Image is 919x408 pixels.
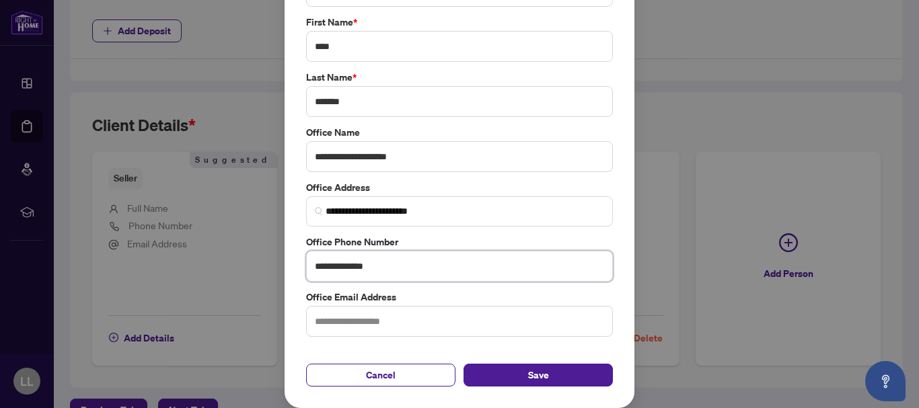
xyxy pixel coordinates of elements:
label: First Name [306,15,613,30]
label: Last Name [306,70,613,85]
label: Office Address [306,180,613,195]
label: Office Email Address [306,290,613,304]
span: Cancel [366,364,396,386]
button: Open asap [865,361,906,401]
span: Save [528,364,549,386]
button: Cancel [306,364,455,386]
label: Office Phone Number [306,235,613,249]
img: search_icon [315,207,323,215]
label: Office Name [306,125,613,140]
button: Save [464,364,613,386]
